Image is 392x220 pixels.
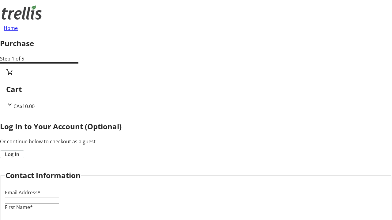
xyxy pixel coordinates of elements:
[6,84,386,95] h2: Cart
[6,170,81,181] h2: Contact Information
[5,151,19,158] span: Log In
[5,204,33,211] label: First Name*
[6,68,386,110] div: CartCA$10.00
[13,103,35,110] span: CA$10.00
[5,189,40,196] label: Email Address*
